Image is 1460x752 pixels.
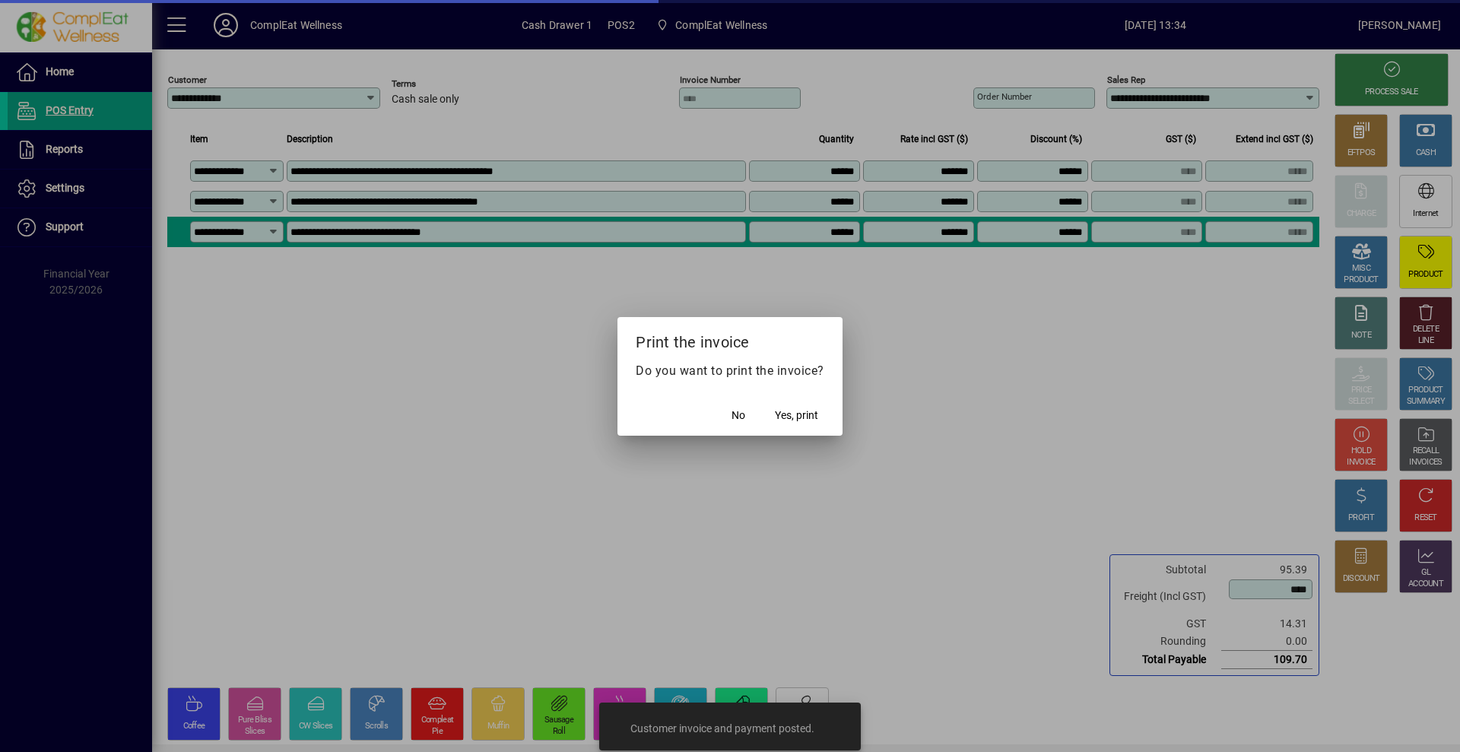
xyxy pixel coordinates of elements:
[775,408,818,424] span: Yes, print
[636,362,824,380] p: Do you want to print the invoice?
[732,408,745,424] span: No
[769,402,824,430] button: Yes, print
[617,317,843,361] h2: Print the invoice
[714,402,763,430] button: No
